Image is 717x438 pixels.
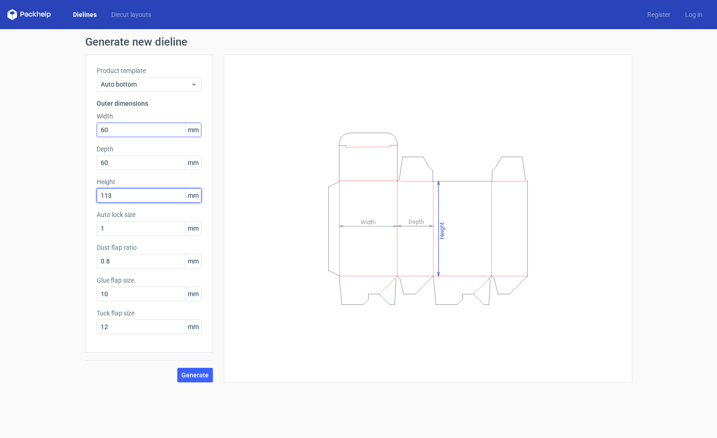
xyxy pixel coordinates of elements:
label: Auto lock size [97,210,201,219]
span: mm [185,189,201,202]
label: Glue flap size [97,276,201,285]
tspan: Height [438,222,445,239]
span: mm [185,254,201,268]
tspan: Width [360,218,375,225]
label: Width [97,112,201,121]
span: mm [185,156,201,170]
label: Dust flap ratio [97,243,201,252]
a: Diecut layouts [104,10,159,19]
a: Log in [678,10,710,19]
label: Height [97,177,201,186]
h3: Outer dimensions [97,99,201,108]
label: Depth [97,144,201,154]
h1: Generate new dieline [85,36,632,47]
span: mm [185,222,201,235]
span: mm [185,320,201,334]
tspan: Depth [408,218,423,225]
a: Register [640,10,678,19]
span: mm [185,287,201,301]
a: Dielines [66,10,104,19]
label: Product template [97,66,201,75]
label: Tuck flap size [97,309,201,318]
button: Generate [177,368,213,382]
span: Generate [181,372,209,378]
span: Auto bottom [101,80,191,89]
span: mm [185,123,201,137]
